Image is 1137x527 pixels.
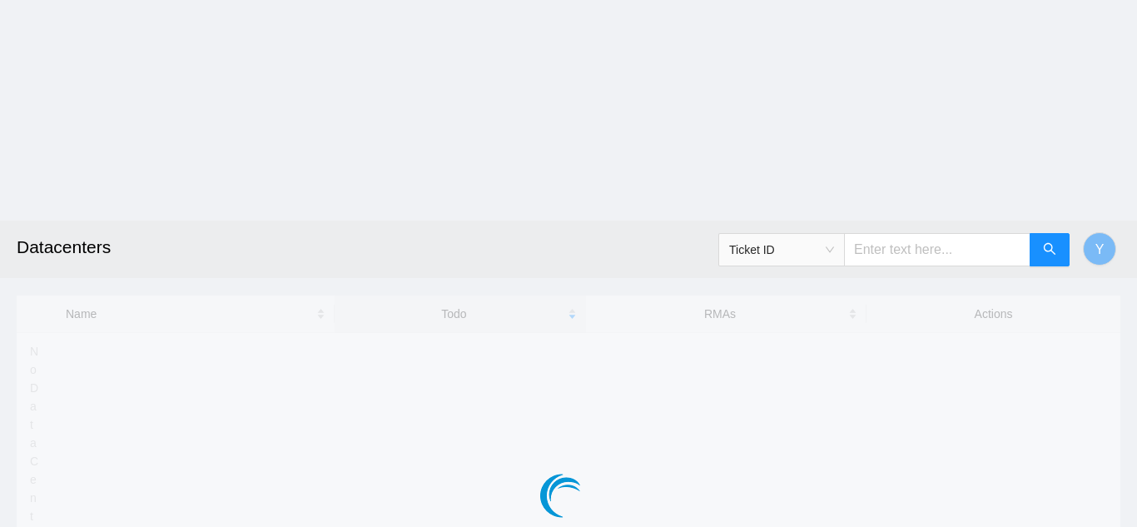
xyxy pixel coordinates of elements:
[1083,232,1116,266] button: Y
[1030,233,1070,266] button: search
[1095,239,1105,260] span: Y
[17,221,789,274] h2: Datacenters
[844,233,1030,266] input: Enter text here...
[1043,242,1056,258] span: search
[729,237,834,262] span: Ticket ID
